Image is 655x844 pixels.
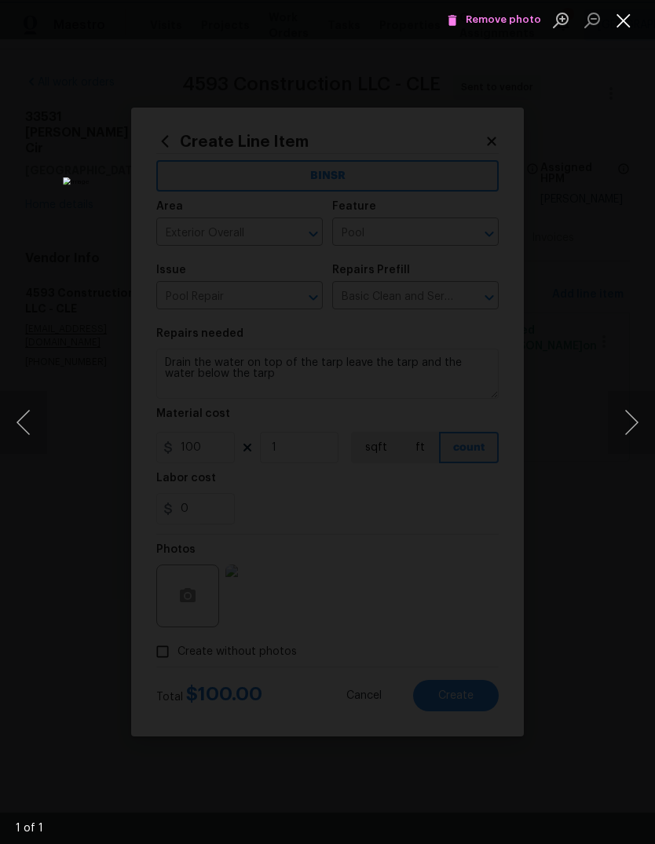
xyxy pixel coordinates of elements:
[63,177,442,667] img: Image
[608,6,639,34] button: Close lightbox
[576,6,608,34] button: Zoom out
[545,6,576,34] button: Zoom in
[608,391,655,454] button: Next image
[447,11,541,29] span: Remove photo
